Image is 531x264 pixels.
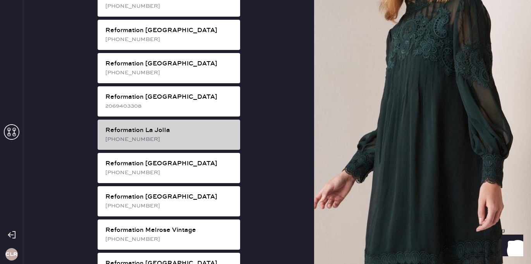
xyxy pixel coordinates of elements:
[5,252,17,257] h3: CLR
[105,59,234,69] div: Reformation [GEOGRAPHIC_DATA]
[105,235,234,243] div: [PHONE_NUMBER]
[105,192,234,202] div: Reformation [GEOGRAPHIC_DATA]
[105,202,234,210] div: [PHONE_NUMBER]
[105,93,234,102] div: Reformation [GEOGRAPHIC_DATA]
[105,26,234,35] div: Reformation [GEOGRAPHIC_DATA]
[105,135,234,144] div: [PHONE_NUMBER]
[494,229,528,262] iframe: Front Chat
[105,2,234,10] div: [PHONE_NUMBER]
[105,102,234,110] div: 2069403308
[105,69,234,77] div: [PHONE_NUMBER]
[105,35,234,44] div: [PHONE_NUMBER]
[105,226,234,235] div: Reformation Melrose Vintage
[105,159,234,168] div: Reformation [GEOGRAPHIC_DATA]
[105,126,234,135] div: Reformation La Jolla
[105,168,234,177] div: [PHONE_NUMBER]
